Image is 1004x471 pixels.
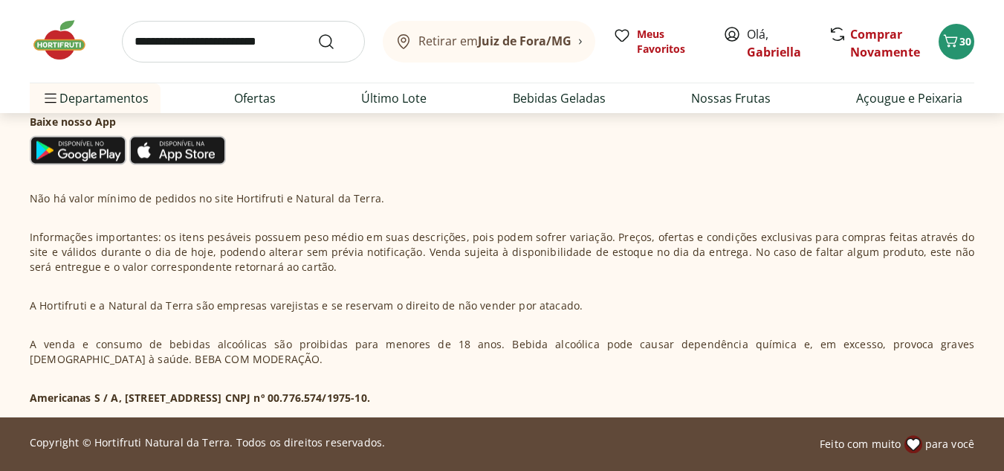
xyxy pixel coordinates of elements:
[30,115,226,129] h3: Baixe nosso App
[30,191,384,206] p: Não há valor mínimo de pedidos no site Hortifruti e Natural da Terra.
[122,21,365,63] input: search
[613,27,705,57] a: Meus Favoritos
[747,44,801,60] a: Gabriella
[234,89,276,107] a: Ofertas
[637,27,705,57] span: Meus Favoritos
[30,18,104,63] img: Hortifruti
[30,435,385,450] p: Copyright © Hortifruti Natural da Terra. Todos os direitos reservados.
[42,80,59,116] button: Menu
[30,135,126,165] img: Google Play Icon
[691,89,771,107] a: Nossas Frutas
[30,337,974,367] p: A venda e consumo de bebidas alcoólicas são proibidas para menores de 18 anos. Bebida alcoólica p...
[513,89,606,107] a: Bebidas Geladas
[925,437,974,452] span: para você
[856,89,962,107] a: Açougue e Peixaria
[30,230,974,275] p: Informações importantes: os itens pesáveis possuem peso médio em suas descrições, pois podem sofr...
[30,298,583,313] p: A Hortifruti e a Natural da Terra são empresas varejistas e se reservam o direito de não vender p...
[820,437,901,452] span: Feito com muito
[129,135,226,165] img: App Store Icon
[317,33,353,51] button: Submit Search
[747,25,813,61] span: Olá,
[361,89,427,107] a: Último Lote
[850,26,920,60] a: Comprar Novamente
[418,34,571,48] span: Retirar em
[478,33,571,49] b: Juiz de Fora/MG
[30,391,370,406] p: Americanas S / A, [STREET_ADDRESS] CNPJ nº 00.776.574/1975-10.
[959,34,971,48] span: 30
[383,21,595,63] button: Retirar emJuiz de Fora/MG
[939,24,974,60] button: Carrinho
[42,80,149,116] span: Departamentos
